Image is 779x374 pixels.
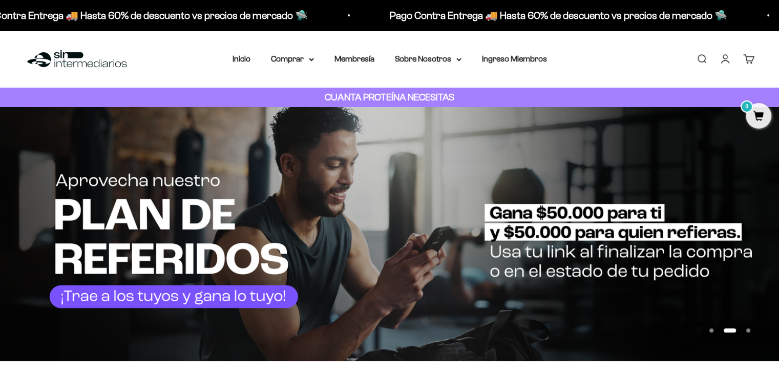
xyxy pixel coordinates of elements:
[325,92,454,102] strong: CUANTA PROTEÍNA NECESITAS
[334,54,374,63] a: Membresía
[746,111,771,122] a: 0
[741,100,753,113] mark: 0
[395,52,461,66] summary: Sobre Nosotros
[271,52,314,66] summary: Comprar
[233,54,250,63] a: Inicio
[482,54,547,63] a: Ingreso Miembros
[388,7,726,24] p: Pago Contra Entrega 🚚 Hasta 60% de descuento vs precios de mercado 🛸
